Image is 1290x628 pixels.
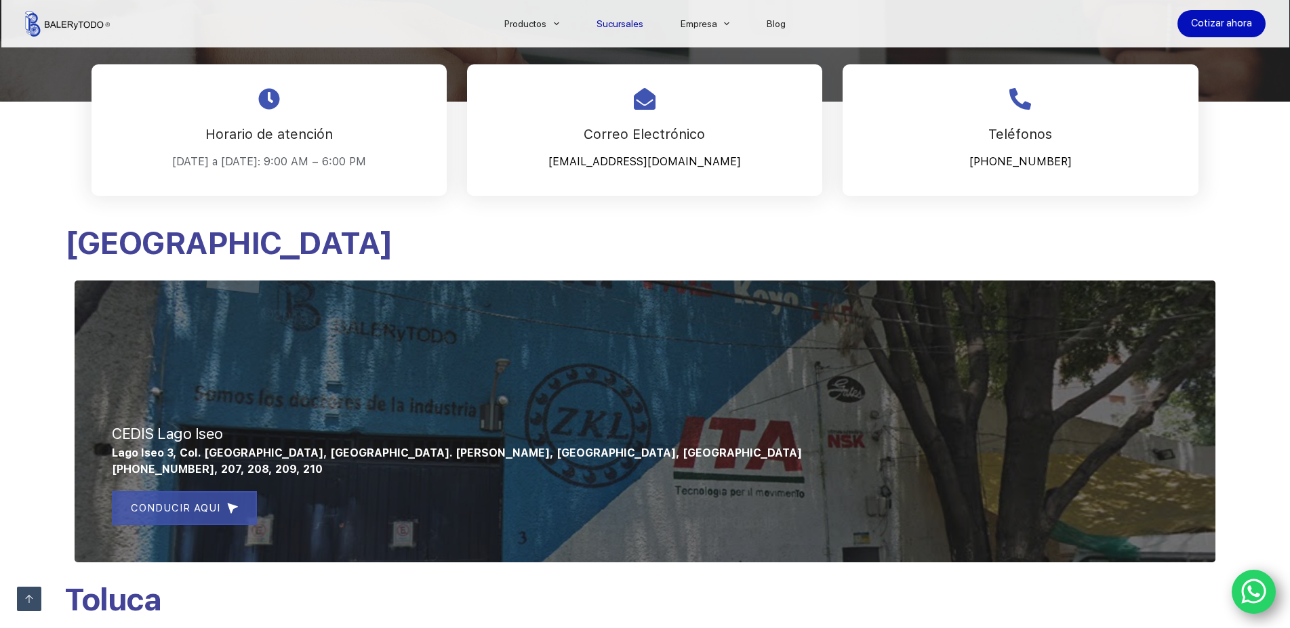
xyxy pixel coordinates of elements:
span: Toluca [64,581,161,618]
span: [DATE] a [DATE]: 9:00 AM – 6:00 PM [172,155,366,168]
span: [GEOGRAPHIC_DATA] [64,224,392,261]
span: CONDUCIR AQUI [131,500,220,516]
a: Ir arriba [17,587,41,611]
img: Balerytodo [25,11,110,37]
span: [PHONE_NUMBER], 207, 208, 209, 210 [112,463,323,476]
p: [EMAIL_ADDRESS][DOMAIN_NAME] [484,152,805,172]
span: Correo Electrónico [584,126,705,142]
a: WhatsApp [1232,570,1276,614]
span: CEDIS Lago Iseo [112,425,223,442]
span: Horario de atención [205,126,333,142]
p: [PHONE_NUMBER] [860,152,1182,172]
span: Lago Iseo 3, Col. [GEOGRAPHIC_DATA], [GEOGRAPHIC_DATA]. [PERSON_NAME], [GEOGRAPHIC_DATA], [GEOGRA... [112,446,802,459]
a: CONDUCIR AQUI [112,491,257,525]
span: Teléfonos [988,126,1052,142]
a: Cotizar ahora [1177,10,1266,37]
